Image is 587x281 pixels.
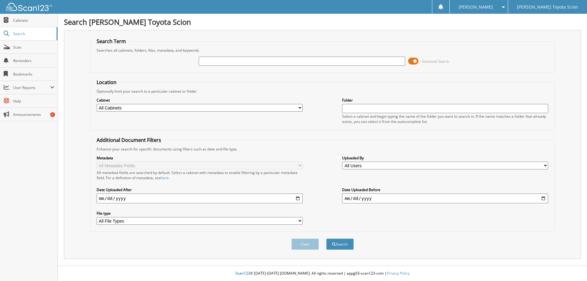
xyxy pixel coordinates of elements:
[459,5,493,9] span: [PERSON_NAME]
[94,79,120,86] legend: Location
[97,211,303,216] label: File type
[58,266,587,281] div: © [DATE]-[DATE] [DOMAIN_NAME]. All rights reserved | appg03-scan123-com |
[161,175,169,180] a: here
[94,38,129,45] legend: Search Term
[94,48,552,53] div: Searches all cabinets, folders, files, metadata, and keywords
[422,59,449,64] span: Advanced Search
[13,98,54,104] span: Help
[97,155,303,161] label: Metadata
[13,58,54,63] span: Reminders
[342,98,548,103] label: Folder
[94,137,164,143] legend: Additional Document Filters
[342,187,548,192] label: Date Uploaded Before
[517,5,578,9] span: [PERSON_NAME] Toyota Scion
[342,114,548,124] div: Select a cabinet and begin typing the name of the folder you want to search in. If the name match...
[97,187,303,192] label: Date Uploaded After
[342,155,548,161] label: Uploaded By
[64,17,581,27] h1: Search [PERSON_NAME] Toyota Scion
[94,146,552,152] div: Enhance your search for specific documents using filters such as date and file type.
[50,112,55,117] div: 1
[13,18,54,23] span: Cabinets
[13,112,54,117] span: Announcements
[13,72,54,77] span: Bookmarks
[13,85,50,90] span: User Reports
[6,3,52,11] img: scan123-logo-white.svg
[326,238,354,250] button: Search
[97,170,303,180] div: All metadata fields are searched by default. Select a cabinet with metadata to enable filtering b...
[235,271,250,276] span: Scan123
[13,45,54,50] span: Scan
[97,98,303,103] label: Cabinet
[291,238,319,250] button: Clear
[97,194,303,203] input: start
[13,31,54,36] span: Search
[342,194,548,203] input: end
[387,271,410,276] a: Privacy Policy
[94,89,552,94] div: Optionally limit your search to a particular cabinet or folder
